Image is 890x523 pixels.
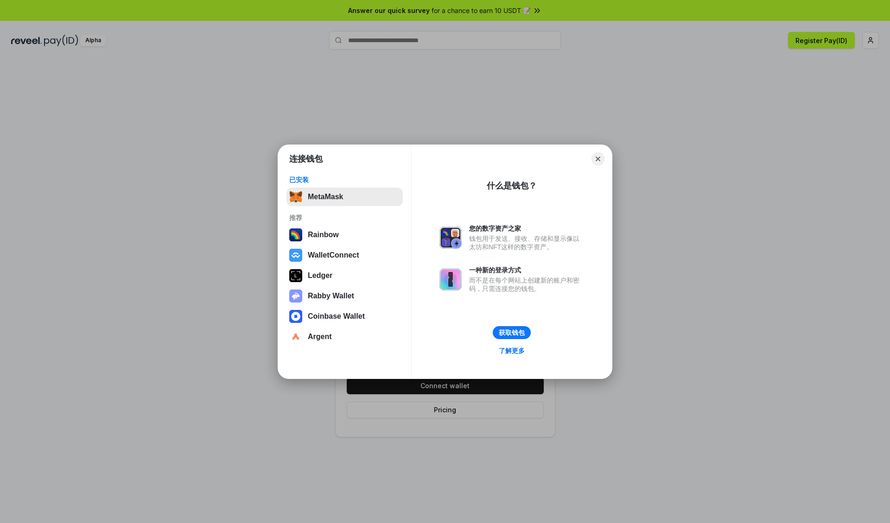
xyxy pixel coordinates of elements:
[308,251,359,259] div: WalletConnect
[469,234,584,251] div: 钱包用于发送、接收、存储和显示像以太坊和NFT这样的数字资产。
[289,214,400,222] div: 推荐
[286,287,403,305] button: Rabby Wallet
[289,269,302,282] img: svg+xml,%3Csvg%20xmlns%3D%22http%3A%2F%2Fwww.w3.org%2F2000%2Fsvg%22%20width%3D%2228%22%20height%3...
[289,330,302,343] img: svg+xml,%3Csvg%20width%3D%2228%22%20height%3D%2228%22%20viewBox%3D%220%200%2028%2028%22%20fill%3D...
[499,328,525,337] div: 获取钱包
[289,249,302,262] img: svg+xml,%3Csvg%20width%3D%2228%22%20height%3D%2228%22%20viewBox%3D%220%200%2028%2028%22%20fill%3D...
[289,153,323,164] h1: 连接钱包
[286,246,403,265] button: WalletConnect
[439,268,462,290] img: svg+xml,%3Csvg%20xmlns%3D%22http%3A%2F%2Fwww.w3.org%2F2000%2Fsvg%22%20fill%3D%22none%22%20viewBox...
[308,271,332,280] div: Ledger
[286,226,403,244] button: Rainbow
[469,276,584,293] div: 而不是在每个网站上创建新的账户和密码，只需连接您的钱包。
[469,224,584,233] div: 您的数字资产之家
[289,290,302,302] img: svg+xml,%3Csvg%20xmlns%3D%22http%3A%2F%2Fwww.w3.org%2F2000%2Fsvg%22%20fill%3D%22none%22%20viewBox...
[493,345,530,357] a: 了解更多
[289,176,400,184] div: 已安装
[286,328,403,346] button: Argent
[308,312,365,321] div: Coinbase Wallet
[439,227,462,249] img: svg+xml,%3Csvg%20xmlns%3D%22http%3A%2F%2Fwww.w3.org%2F2000%2Fsvg%22%20fill%3D%22none%22%20viewBox...
[499,347,525,355] div: 了解更多
[308,333,332,341] div: Argent
[286,307,403,326] button: Coinbase Wallet
[289,310,302,323] img: svg+xml,%3Csvg%20width%3D%2228%22%20height%3D%2228%22%20viewBox%3D%220%200%2028%2028%22%20fill%3D...
[493,326,531,339] button: 获取钱包
[286,266,403,285] button: Ledger
[308,292,354,300] div: Rabby Wallet
[591,152,604,165] button: Close
[487,180,537,191] div: 什么是钱包？
[289,190,302,203] img: svg+xml,%3Csvg%20fill%3D%22none%22%20height%3D%2233%22%20viewBox%3D%220%200%2035%2033%22%20width%...
[308,193,343,201] div: MetaMask
[469,266,584,274] div: 一种新的登录方式
[308,231,339,239] div: Rainbow
[289,228,302,241] img: svg+xml,%3Csvg%20width%3D%22120%22%20height%3D%22120%22%20viewBox%3D%220%200%20120%20120%22%20fil...
[286,188,403,206] button: MetaMask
